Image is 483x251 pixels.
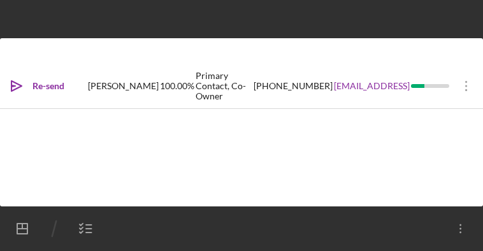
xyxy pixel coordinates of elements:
[254,64,333,108] div: [PHONE_NUMBER]
[160,64,194,108] div: 100.00%
[1,73,87,99] button: Re-send Invitation
[196,64,252,108] div: Primary Contact, Co-Owner
[334,81,410,91] a: [EMAIL_ADDRESS]
[32,73,80,99] div: Re-send Invitation
[88,64,159,108] div: [PERSON_NAME]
